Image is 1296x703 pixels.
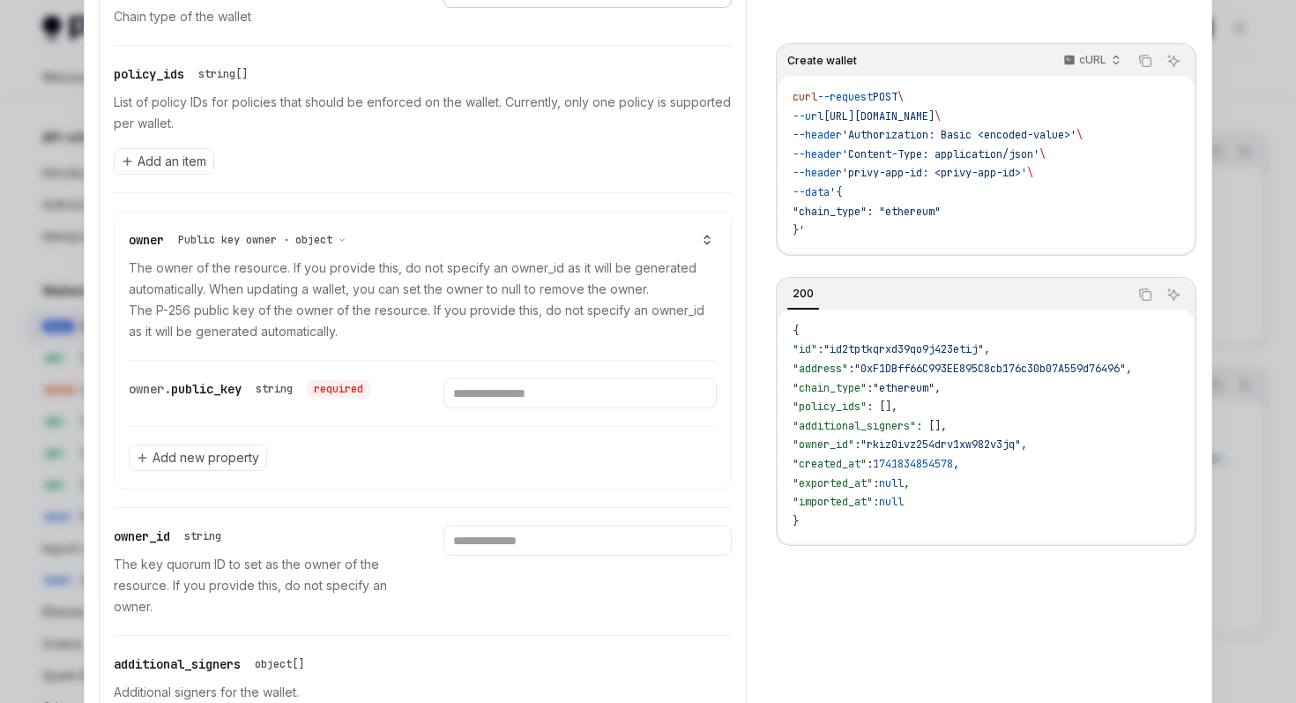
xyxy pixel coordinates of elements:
span: 1741834854578 [873,457,953,471]
button: Public key owner · object [178,231,346,249]
span: curl [793,90,817,104]
span: "address" [793,362,848,376]
span: "created_at" [793,457,867,471]
span: "ethereum" [873,381,935,395]
span: \ [1039,147,1046,161]
span: 'Content-Type: application/json' [842,147,1039,161]
p: cURL [1079,53,1106,67]
span: "additional_signers" [793,419,916,433]
span: --header [793,166,842,180]
span: "chain_type" [793,381,867,395]
span: "id2tptkqrxd39qo9j423etij" [823,342,984,356]
span: Public key owner · object [178,233,332,247]
span: 'Authorization: Basic <encoded-value>' [842,128,1076,142]
span: , [953,457,959,471]
button: show 1 property [697,234,717,246]
span: "0xF1DBff66C993EE895C8cb176c30b07A559d76496" [854,362,1126,376]
span: : [873,495,879,509]
span: --request [817,90,873,104]
span: --url [793,109,823,123]
span: : [867,457,873,471]
span: \ [898,90,904,104]
input: Enter owner_id [443,526,731,556]
div: required [307,380,370,398]
span: \ [1076,128,1083,142]
p: The owner of the resource. If you provide this, do not specify an owner_id as it will be generate... [129,258,717,342]
div: policy_ids [114,64,255,85]
span: policy_ids [114,66,184,82]
span: : [], [916,419,947,433]
div: owner [129,229,354,251]
span: } [793,514,799,528]
span: "policy_ids" [793,400,867,414]
div: owner_id [114,526,228,547]
span: : [873,476,879,490]
span: Create wallet [787,54,857,68]
span: --data [793,185,830,199]
span: : [854,438,860,452]
span: \ [935,109,941,123]
span: : [817,342,823,356]
button: Ask AI [1162,49,1185,72]
span: "exported_at" [793,476,873,490]
p: Chain type of the wallet [114,6,401,27]
div: additional_signers [114,654,311,675]
span: --header [793,128,842,142]
span: public_key [171,381,242,397]
span: '{ [830,185,842,199]
span: [URL][DOMAIN_NAME] [823,109,935,123]
span: : [867,381,873,395]
button: Ask AI [1162,283,1185,306]
button: Add new property [129,445,267,471]
span: , [904,476,910,490]
span: "rkiz0ivz254drv1xw982v3jq" [860,438,1021,452]
span: , [984,342,990,356]
span: owner [129,232,164,248]
span: , [1126,362,1132,376]
button: Copy the contents from the code block [1134,49,1157,72]
button: Copy the contents from the code block [1134,283,1157,306]
p: The key quorum ID to set as the owner of the resource. If you provide this, do not specify an owner. [114,554,401,617]
span: additional_signers [114,656,241,672]
input: Enter public_key [443,378,716,408]
span: POST [873,90,898,104]
span: , [935,381,941,395]
div: owner.public_key [129,378,370,400]
span: }' [793,223,805,237]
p: Additional signers for the wallet. [114,682,732,703]
span: "id" [793,342,817,356]
button: Add an item [114,148,214,175]
button: cURL [1054,46,1128,76]
span: 'privy-app-id: <privy-app-id>' [842,166,1027,180]
span: : [848,362,854,376]
span: null [879,476,904,490]
span: "chain_type": "ethereum" [793,205,941,219]
span: { [793,324,799,338]
span: : [], [867,400,898,414]
span: Add an item [138,153,206,170]
span: null [879,495,904,509]
p: List of policy IDs for policies that should be enforced on the wallet. Currently, only one policy... [114,92,732,134]
span: Add new property [153,449,259,467]
span: --header [793,147,842,161]
span: , [1021,438,1027,452]
div: 200 [787,283,819,304]
span: owner. [129,381,171,397]
span: "owner_id" [793,438,854,452]
span: owner_id [114,528,170,544]
span: \ [1027,166,1033,180]
span: "imported_at" [793,495,873,509]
